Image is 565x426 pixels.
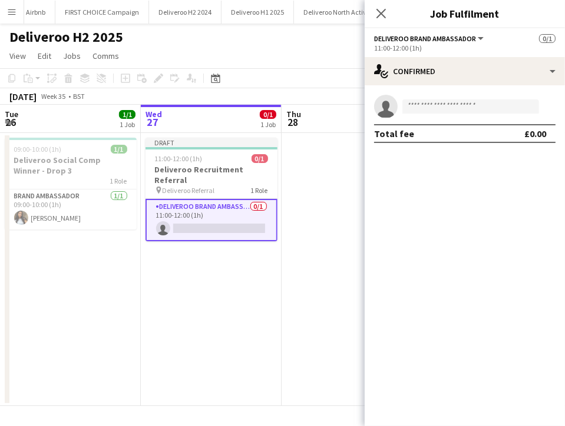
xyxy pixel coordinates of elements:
div: Confirmed [365,57,565,85]
span: Thu [286,109,301,119]
h1: Deliveroo H2 2025 [9,28,123,46]
span: 26 [3,115,18,129]
h3: Deliveroo Social Comp Winner - Drop 3 [5,155,137,176]
span: Deliveroo Referral [163,186,215,195]
span: View [9,51,26,61]
span: Jobs [63,51,81,61]
span: 1 Role [110,177,127,185]
a: View [5,48,31,64]
span: 27 [144,115,162,129]
div: [DATE] [9,91,37,102]
button: Deliveroo North Activity - DEL134 [294,1,411,24]
app-job-card: Draft11:00-12:00 (1h)0/1Deliveroo Recruitment Referral Deliveroo Referral1 RoleDeliveroo Brand Am... [146,138,277,241]
a: Jobs [58,48,85,64]
div: 11:00-12:00 (1h) [374,44,556,52]
span: 1/1 [119,110,136,119]
app-card-role: Brand Ambassador1/109:00-10:00 (1h)[PERSON_NAME] [5,189,137,229]
span: Week 35 [39,92,68,101]
app-card-role: Deliveroo Brand Ambassador0/111:00-12:00 (1h) [146,199,277,241]
span: Comms [92,51,119,61]
div: Total fee [374,128,414,139]
div: 1 Job [260,120,276,129]
button: Deliveroo H1 2025 [222,1,294,24]
a: Comms [88,48,124,64]
button: Deliveroo Brand Ambassador [374,34,485,43]
span: 0/1 [252,154,268,163]
span: Edit [38,51,51,61]
span: Tue [5,109,18,119]
span: Wed [146,109,162,119]
span: 09:00-10:00 (1h) [14,145,62,154]
h3: Job Fulfilment [365,6,565,21]
span: 11:00-12:00 (1h) [155,154,203,163]
span: 1 Role [251,186,268,195]
button: Airbnb [16,1,55,24]
span: Deliveroo Brand Ambassador [374,34,476,43]
span: 0/1 [539,34,556,43]
div: BST [73,92,85,101]
span: 0/1 [260,110,276,119]
span: 1/1 [111,145,127,154]
div: Draft [146,138,277,147]
div: 1 Job [120,120,135,129]
button: Deliveroo H2 2024 [149,1,222,24]
button: FIRST CHOICE Campaign [55,1,149,24]
app-job-card: 09:00-10:00 (1h)1/1Deliveroo Social Comp Winner - Drop 31 RoleBrand Ambassador1/109:00-10:00 (1h)... [5,138,137,229]
div: £0.00 [524,128,546,139]
span: 28 [285,115,301,129]
a: Edit [33,48,56,64]
h3: Deliveroo Recruitment Referral [146,164,277,185]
